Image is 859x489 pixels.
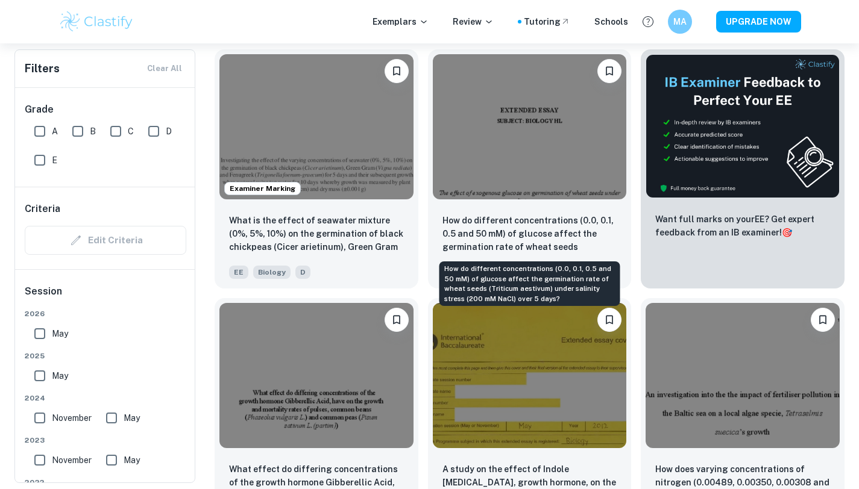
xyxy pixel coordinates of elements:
[25,393,186,403] span: 2024
[219,303,414,448] img: Biology EE example thumbnail: What effect do differing concentrations
[716,11,801,33] button: UPGRADE NOW
[668,10,692,34] button: MA
[225,183,300,194] span: Examiner Marking
[373,15,429,28] p: Exemplars
[52,411,92,425] span: November
[25,60,60,77] h6: Filters
[811,308,835,332] button: Bookmark
[25,202,60,216] h6: Criteria
[524,15,570,28] a: Tutoring
[597,59,621,83] button: Bookmark
[253,266,291,279] span: Biology
[646,303,840,448] img: Biology EE example thumbnail: How does varying concentrations of nitro
[428,49,632,288] a: BookmarkHow do different concentrations (0.0, 0.1, 0.5 and 50 mM) of glucose affect the germinati...
[433,54,627,199] img: Biology EE example thumbnail: How do different concentrations (0.0, 0.
[782,228,792,237] span: 🎯
[90,125,96,138] span: B
[25,102,186,117] h6: Grade
[641,49,845,288] a: ThumbnailWant full marks on yourEE? Get expert feedback from an IB examiner!
[215,49,418,288] a: Examiner MarkingBookmarkWhat is the effect of seawater mixture (0%, 5%, 10%) on the germination o...
[453,15,494,28] p: Review
[124,453,140,467] span: May
[52,327,68,340] span: May
[166,125,172,138] span: D
[25,350,186,361] span: 2025
[439,261,620,306] div: How do different concentrations (0.0, 0.1, 0.5 and 50 mM) of glucose affect the germination rate ...
[646,54,840,198] img: Thumbnail
[597,308,621,332] button: Bookmark
[655,213,830,239] p: Want full marks on your EE ? Get expert feedback from an IB examiner!
[25,284,186,308] h6: Session
[25,477,186,488] span: 2022
[219,54,414,199] img: Biology EE example thumbnail: What is the effect of seawater mixture (
[295,266,310,279] span: D
[52,125,58,138] span: A
[229,266,248,279] span: EE
[124,411,140,425] span: May
[25,435,186,446] span: 2023
[594,15,628,28] a: Schools
[58,10,135,34] img: Clastify logo
[25,308,186,319] span: 2026
[52,369,68,382] span: May
[52,453,92,467] span: November
[442,214,617,255] p: How do different concentrations (0.0, 0.1, 0.5 and 50 mM) of glucose affect the germination rate ...
[128,125,134,138] span: C
[385,59,409,83] button: Bookmark
[433,303,627,448] img: Biology EE example thumbnail: A study on the effect of Indole acetic a
[52,154,57,167] span: E
[385,308,409,332] button: Bookmark
[229,214,404,255] p: What is the effect of seawater mixture (0%, 5%, 10%) on the germination of black chickpeas (Cicer...
[25,226,186,255] div: Criteria filters are unavailable when searching by topic
[638,11,658,32] button: Help and Feedback
[673,15,687,28] h6: MA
